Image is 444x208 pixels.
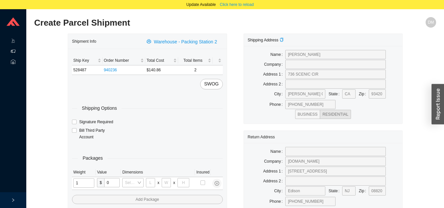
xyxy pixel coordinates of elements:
[173,179,175,186] div: x
[212,179,222,188] button: close-circle
[280,38,284,42] span: copy
[104,57,139,64] span: Order Number
[97,178,104,187] span: $
[220,1,254,8] span: Click here to reload
[274,89,285,99] label: City
[298,112,318,117] span: BUSINESS
[157,179,159,186] div: x
[280,37,284,43] div: Copy
[11,198,15,202] span: right
[77,119,116,125] span: Signature Required
[145,56,178,65] th: Total Cost sortable
[73,57,96,64] span: Ship Key
[72,56,103,65] th: Ship Key sortable
[263,80,285,89] label: Address 2
[154,38,217,46] span: Warehouse - Packing Station 2
[143,37,222,46] button: printerWarehouse - Packing Station 2
[270,50,285,59] label: Name
[270,147,285,156] label: Name
[213,56,222,65] th: undefined sortable
[269,100,285,109] label: Phone
[359,89,369,99] label: Zip
[72,35,143,47] div: Shipment Info
[72,65,103,75] td: 528487
[204,80,219,88] span: SWOG
[329,89,342,99] label: State
[146,178,155,187] input: L
[103,56,145,65] th: Order Number sortable
[145,65,178,75] td: $140.86
[264,157,285,166] label: Company
[428,17,434,28] span: DM
[322,112,348,117] span: RESIDENTIAL
[96,168,121,177] th: Value
[264,60,285,69] label: Company
[200,79,222,89] button: SWOG
[78,154,107,162] span: Packages
[121,168,195,177] th: Dimensions
[263,176,285,186] label: Address 2
[77,104,122,112] span: Shipping Options
[263,167,285,176] label: Address 1
[329,186,342,196] label: State
[178,65,213,75] td: 2
[34,17,336,29] h2: Create Parcel Shipment
[77,127,120,140] span: Bill Third Party Account
[72,168,96,177] th: Weight
[178,56,213,65] th: Total Items sortable
[162,178,171,187] input: W
[104,68,117,72] a: 940236
[147,39,152,44] span: printer
[248,38,284,42] span: Shipping Address
[359,186,369,196] label: Zip
[177,178,189,187] input: H
[179,57,207,64] span: Total Items
[263,70,285,79] label: Address 1
[248,131,399,143] div: Return Address
[269,197,285,206] label: Phone
[274,186,285,196] label: City
[195,168,211,177] th: Insured
[147,57,172,64] span: Total Cost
